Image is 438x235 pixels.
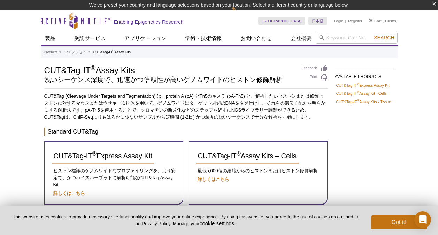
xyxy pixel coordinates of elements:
a: 会社概要 [286,32,316,45]
button: cookie settings [200,220,234,226]
sup: ® [237,151,241,157]
p: This website uses cookies to provide necessary site functionality and improve your online experie... [11,214,360,227]
h2: AVAILABLE PRODUCTS [335,69,394,81]
a: 詳しくはこちら [53,191,85,196]
a: Login [334,18,343,23]
a: CUT&Tag-IT®Assay Kits - Tissue [336,99,391,105]
a: お問い合わせ [236,32,276,45]
a: 日本語 [308,17,327,25]
p: ヒストン標識のゲノムワイドなプロファイリングを、より安定で、かつハイスループットに解析可能なCUT&Tag Assay Kit [52,167,176,188]
button: Search [372,35,396,41]
a: Print [302,74,328,82]
a: Register [348,18,362,23]
h3: Standard CUT&Tag [44,128,328,136]
p: CUT&Tag (Cleavage Under Targets and Tagmentation) は、protein A (pA) とTn5のキメラ (pA-Tn5) と、解析したいヒストンま... [44,93,328,121]
a: 受託サービス [70,32,110,45]
a: Feedback [302,65,328,72]
img: Your Cart [369,19,372,22]
li: » [88,50,90,54]
sup: ® [357,91,360,94]
sup: ® [357,82,360,86]
h1: CUT&Tag-IT Assay Kits [44,65,295,75]
img: Change Here [231,5,250,22]
li: CUT&Tag-IT Assay Kits [93,50,131,54]
a: CUT&Tag-IT®Assay Kit - Cells [336,90,387,97]
h2: 浅いシーケンス深度で、迅速かつ信頼性が高いゲノムワイドのヒストン修飾解析 [44,77,295,83]
h2: Enabling Epigenetics Research [114,19,184,25]
sup: ® [92,151,97,157]
a: 詳しくはこちら [198,177,229,182]
a: [GEOGRAPHIC_DATA] [258,17,305,25]
li: | [345,17,346,25]
sup: ® [112,49,114,53]
a: アプリケーション [120,32,170,45]
span: CUT&Tag-IT Assay Kits – Cells [198,152,297,160]
span: Search [374,35,394,40]
sup: ® [357,99,360,102]
p: 最低5,000個の細胞からのヒストンまたはヒストン修飾解析 [196,167,320,174]
input: Keyword, Cat. No. [316,32,398,44]
a: CUT&Tag-IT®Express Assay Kit [336,82,390,89]
a: CUT&Tag-IT®Express Assay Kit [52,149,154,164]
a: ChIPアッセイ [64,49,85,55]
button: Got it! [371,215,427,229]
a: Privacy Policy [142,221,170,226]
sup: ® [91,64,96,71]
li: (0 items) [369,17,398,25]
span: CUT&Tag-IT Express Assay Kit [54,152,152,160]
a: Cart [369,18,382,23]
a: 製品 [41,32,60,45]
div: Open Intercom Messenger [414,211,431,228]
li: » [59,50,61,54]
a: Products [44,49,57,55]
a: CUT&Tag-IT®Assay Kits – Cells [196,149,299,164]
a: 学術・技術情報 [181,32,226,45]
